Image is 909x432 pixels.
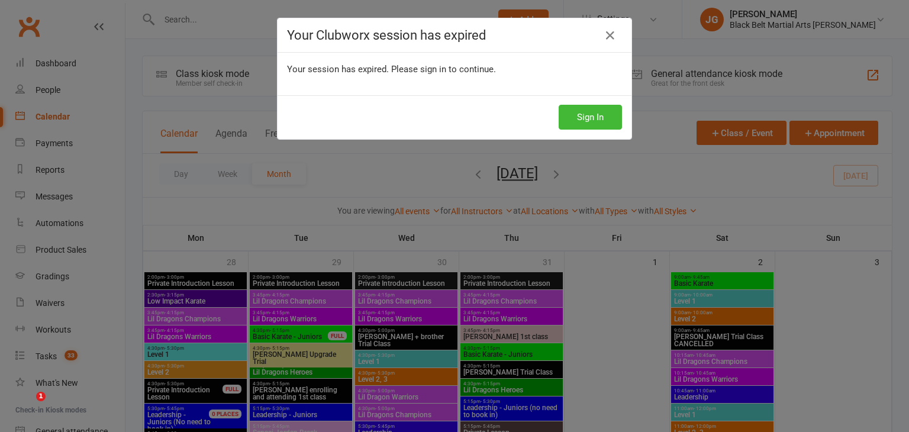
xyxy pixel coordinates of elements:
[287,28,622,43] h4: Your Clubworx session has expired
[559,105,622,130] button: Sign In
[601,26,620,45] a: Close
[12,392,40,420] iframe: Intercom live chat
[36,392,46,401] span: 1
[287,64,496,75] span: Your session has expired. Please sign in to continue.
